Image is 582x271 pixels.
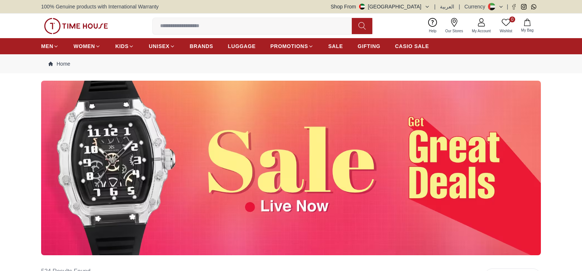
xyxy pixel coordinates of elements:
a: SALE [328,40,343,53]
a: CASIO SALE [395,40,429,53]
a: LUGGAGE [228,40,256,53]
a: MEN [41,40,59,53]
span: My Account [469,28,494,34]
span: Wishlist [497,28,515,34]
img: ... [44,18,108,34]
a: PROMOTIONS [270,40,314,53]
img: United Arab Emirates [359,4,365,10]
a: WOMEN [73,40,101,53]
span: 100% Genuine products with International Warranty [41,3,159,10]
span: My Bag [518,28,536,33]
span: MEN [41,43,53,50]
span: Help [426,28,440,34]
span: 0 [509,17,515,22]
span: | [434,3,436,10]
span: SALE [328,43,343,50]
a: Facebook [511,4,517,10]
a: Whatsapp [531,4,536,10]
span: PROMOTIONS [270,43,308,50]
span: WOMEN [73,43,95,50]
a: KIDS [115,40,134,53]
span: CASIO SALE [395,43,429,50]
span: BRANDS [190,43,213,50]
button: Shop From[GEOGRAPHIC_DATA] [331,3,430,10]
button: العربية [440,3,454,10]
a: Help [424,17,441,35]
img: ... [41,81,541,255]
a: BRANDS [190,40,213,53]
a: UNISEX [149,40,175,53]
span: UNISEX [149,43,169,50]
div: Currency [464,3,488,10]
a: Our Stores [441,17,467,35]
button: My Bag [517,17,538,34]
nav: Breadcrumb [41,54,541,73]
a: GIFTING [358,40,380,53]
a: 0Wishlist [495,17,517,35]
span: LUGGAGE [228,43,256,50]
span: | [507,3,508,10]
span: GIFTING [358,43,380,50]
a: Instagram [521,4,527,10]
span: | [459,3,460,10]
a: Home [48,60,70,67]
span: KIDS [115,43,129,50]
span: Our Stores [442,28,466,34]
